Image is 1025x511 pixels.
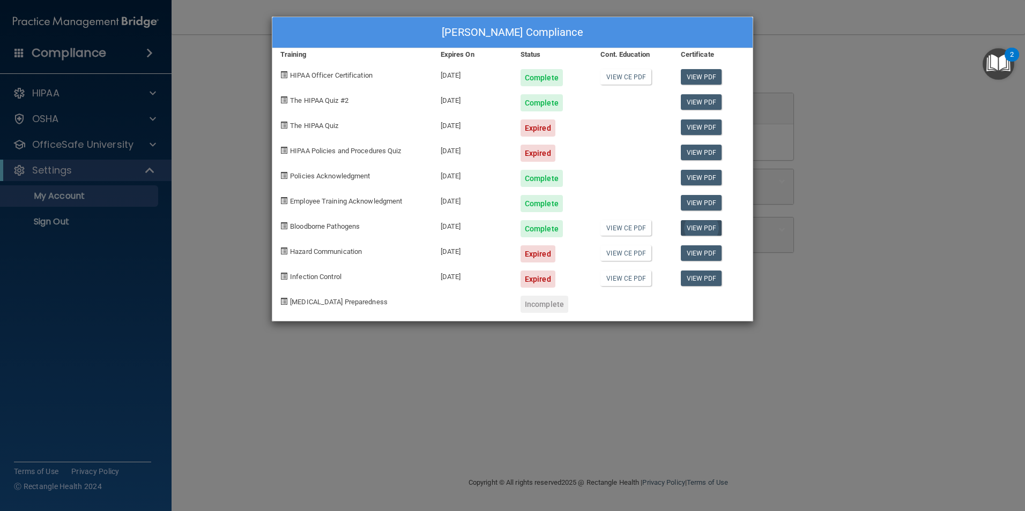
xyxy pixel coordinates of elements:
a: View CE PDF [600,69,651,85]
a: View PDF [681,170,722,185]
div: [DATE] [433,137,512,162]
a: View PDF [681,220,722,236]
div: [DATE] [433,187,512,212]
div: Cont. Education [592,48,672,61]
div: [DATE] [433,111,512,137]
div: Expired [521,145,555,162]
a: View PDF [681,145,722,160]
span: The HIPAA Quiz [290,122,338,130]
a: View PDF [681,270,722,286]
button: Open Resource Center, 2 new notifications [983,48,1014,80]
span: Hazard Communication [290,247,362,255]
span: HIPAA Policies and Procedures Quiz [290,147,401,155]
div: [DATE] [433,237,512,262]
div: Complete [521,195,563,212]
div: Complete [521,69,563,86]
a: View PDF [681,119,722,135]
span: HIPAA Officer Certification [290,71,373,79]
span: Policies Acknowledgment [290,172,370,180]
div: Expires On [433,48,512,61]
span: Infection Control [290,273,341,281]
div: Expired [521,270,555,288]
span: Bloodborne Pathogens [290,222,360,230]
a: View PDF [681,69,722,85]
span: Employee Training Acknowledgment [290,197,402,205]
div: Training [272,48,433,61]
a: View PDF [681,94,722,110]
span: The HIPAA Quiz #2 [290,96,348,104]
iframe: Drift Widget Chat Controller [971,437,1012,478]
div: Expired [521,245,555,262]
div: Incomplete [521,296,568,313]
div: [DATE] [433,61,512,86]
div: [DATE] [433,162,512,187]
div: Certificate [673,48,753,61]
div: Status [512,48,592,61]
a: View CE PDF [600,245,651,261]
a: View CE PDF [600,270,651,286]
div: Complete [521,94,563,111]
div: [DATE] [433,86,512,111]
div: Complete [521,220,563,237]
div: Expired [521,119,555,137]
a: View CE PDF [600,220,651,236]
a: View PDF [681,245,722,261]
div: Complete [521,170,563,187]
div: [PERSON_NAME] Compliance [272,17,753,48]
div: [DATE] [433,262,512,288]
span: [MEDICAL_DATA] Preparedness [290,298,388,306]
div: [DATE] [433,212,512,237]
a: View PDF [681,195,722,211]
div: 2 [1010,55,1014,69]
